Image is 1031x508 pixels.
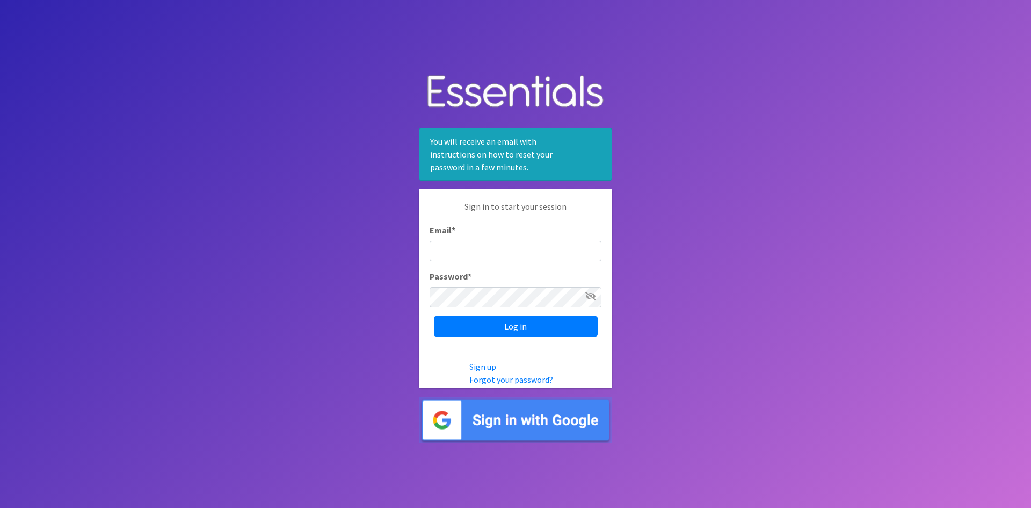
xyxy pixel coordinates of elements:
input: Log in [434,316,598,337]
img: Human Essentials [419,65,612,120]
div: You will receive an email with instructions on how to reset your password in a few minutes. [419,128,612,181]
label: Email [430,224,455,237]
abbr: required [452,225,455,235]
a: Forgot your password? [469,374,553,385]
p: Sign in to start your session [430,200,601,224]
img: Sign in with Google [419,397,612,443]
abbr: required [468,271,471,282]
label: Password [430,270,471,283]
a: Sign up [469,361,496,372]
